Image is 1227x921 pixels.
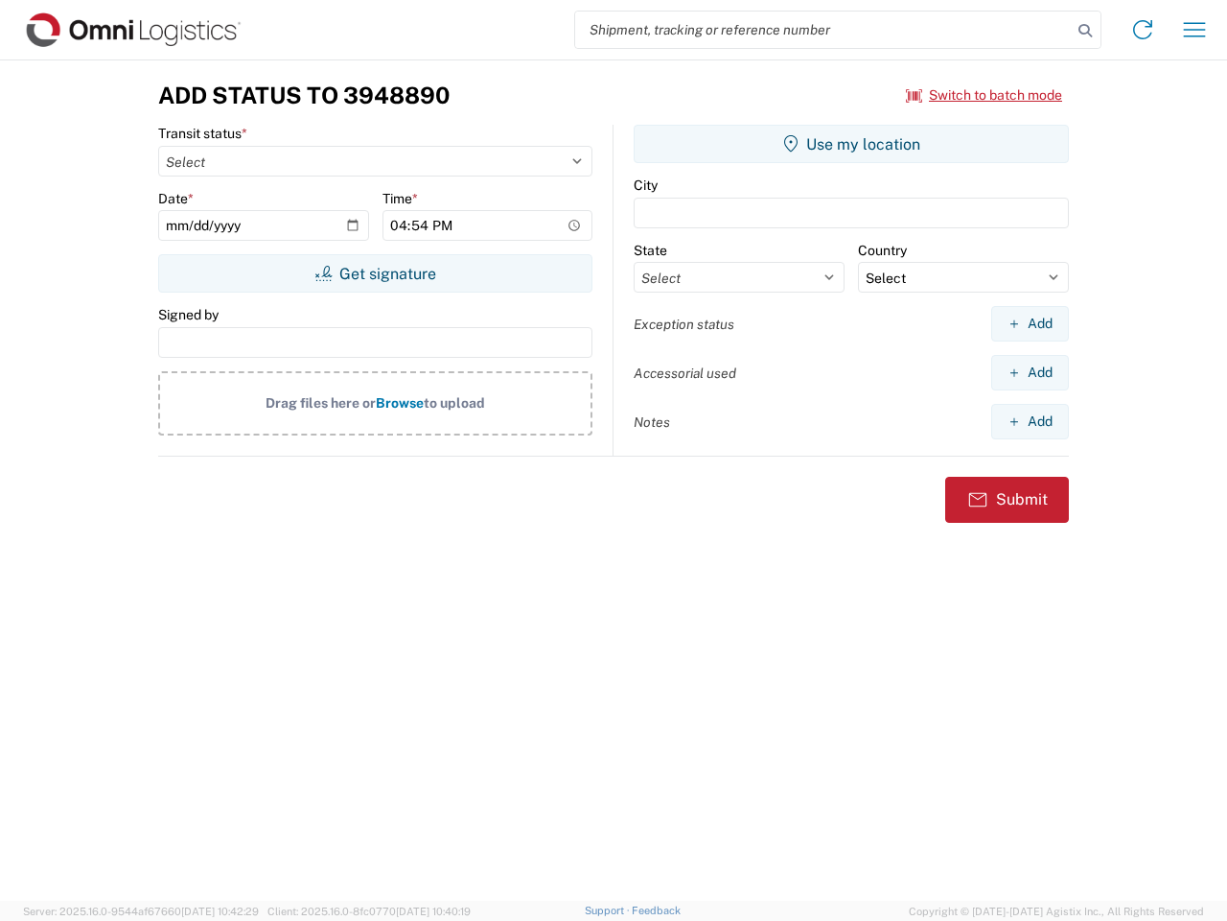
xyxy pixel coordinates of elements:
[158,254,592,293] button: Get signature
[376,395,424,411] span: Browse
[945,477,1069,523] button: Submit
[634,125,1069,163] button: Use my location
[424,395,485,411] span: to upload
[158,306,219,323] label: Signed by
[181,906,259,917] span: [DATE] 10:42:29
[634,177,658,194] label: City
[267,906,471,917] span: Client: 2025.16.0-8fc0770
[158,82,450,109] h3: Add Status to 3948890
[575,12,1072,48] input: Shipment, tracking or reference number
[634,413,670,431] label: Notes
[634,316,734,333] label: Exception status
[632,905,681,916] a: Feedback
[991,355,1069,390] button: Add
[991,306,1069,342] button: Add
[158,125,247,142] label: Transit status
[585,905,633,916] a: Support
[858,242,907,259] label: Country
[634,242,667,259] label: State
[382,190,418,207] label: Time
[906,80,1062,111] button: Switch to batch mode
[634,365,736,382] label: Accessorial used
[158,190,194,207] label: Date
[23,906,259,917] span: Server: 2025.16.0-9544af67660
[396,906,471,917] span: [DATE] 10:40:19
[266,395,376,411] span: Drag files here or
[909,903,1204,920] span: Copyright © [DATE]-[DATE] Agistix Inc., All Rights Reserved
[991,404,1069,439] button: Add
